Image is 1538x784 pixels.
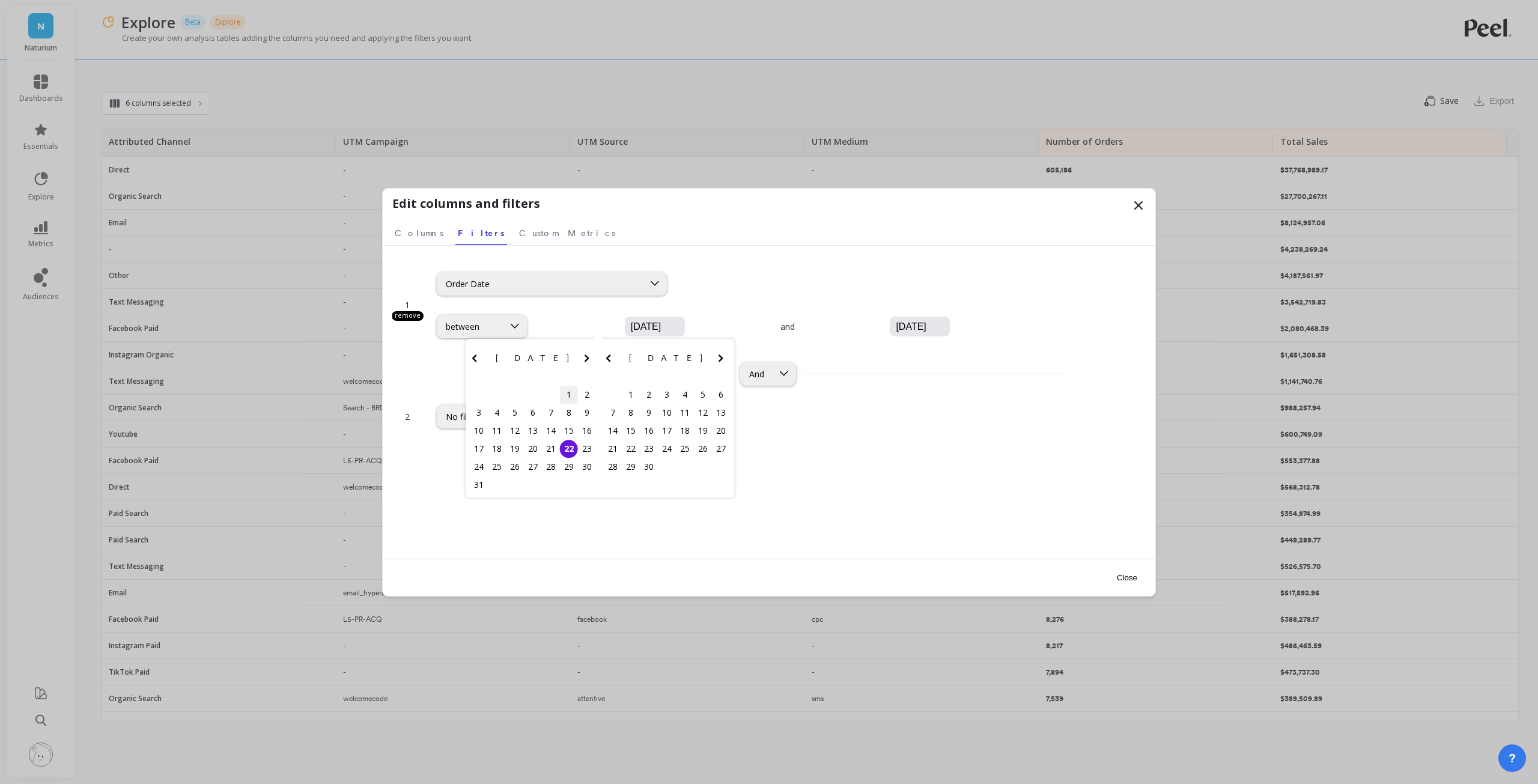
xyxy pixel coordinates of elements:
span: [DATE] [629,353,704,363]
div: Choose Sunday, September 14th, 2025 [604,422,622,440]
span: 2 [405,410,410,423]
div: month 2025-09 [604,386,730,476]
div: Choose Saturday, August 23rd, 2025 [578,440,596,458]
div: Choose Monday, August 11th, 2025 [488,422,506,440]
div: Choose Saturday, August 9th, 2025 [578,404,596,422]
div: Choose Tuesday, August 12th, 2025 [506,422,524,440]
div: Choose Sunday, August 24th, 2025 [470,458,488,476]
div: Choose Monday, September 15th, 2025 [622,422,640,440]
div: Choose Wednesday, September 24th, 2025 [658,440,676,458]
div: No filter [446,411,635,422]
div: Choose Saturday, August 30th, 2025 [578,458,596,476]
div: Choose Friday, September 12th, 2025 [694,404,712,422]
div: Choose Wednesday, August 6th, 2025 [524,404,542,422]
span: ? [1509,750,1516,767]
div: Choose Monday, August 25th, 2025 [488,458,506,476]
div: Choose Monday, September 29th, 2025 [622,458,640,476]
div: Choose Tuesday, September 23rd, 2025 [640,440,658,458]
div: Choose Saturday, August 2nd, 2025 [578,386,596,404]
div: Choose Sunday, August 10th, 2025 [470,422,488,440]
div: Choose Thursday, August 28th, 2025 [542,458,560,476]
div: Choose Thursday, September 18th, 2025 [676,422,694,440]
div: between [446,321,495,332]
div: And [749,368,764,380]
div: Choose Tuesday, August 19th, 2025 [506,440,524,458]
nav: Tabs [392,217,1146,245]
div: Choose Tuesday, September 9th, 2025 [640,404,658,422]
div: Choose Sunday, September 28th, 2025 [604,458,622,476]
div: Choose Wednesday, September 3rd, 2025 [658,386,676,404]
div: Choose Sunday, September 7th, 2025 [604,404,622,422]
button: Next Month [579,351,598,370]
div: Choose Friday, August 15th, 2025 [560,422,578,440]
div: Choose Saturday, September 6th, 2025 [712,386,730,404]
div: Choose Wednesday, August 20th, 2025 [524,440,542,458]
div: Choose Tuesday, August 26th, 2025 [506,458,524,476]
button: Previous Month [467,351,487,370]
div: Choose Wednesday, August 13th, 2025 [524,422,542,440]
div: Choose Saturday, September 20th, 2025 [712,422,730,440]
span: Columns [395,227,443,239]
div: Choose Sunday, August 17th, 2025 [470,440,488,458]
div: Choose Thursday, September 4th, 2025 [676,386,694,404]
p: and [780,320,795,333]
div: Choose Thursday, August 21st, 2025 [542,440,560,458]
div: remove [392,311,424,321]
div: Choose Friday, September 26th, 2025 [694,440,712,458]
div: Choose Thursday, September 11th, 2025 [676,404,694,422]
div: Choose Friday, August 29th, 2025 [560,458,578,476]
div: Choose Sunday, August 31st, 2025 [470,476,488,494]
button: Previous Month [601,351,620,370]
div: Choose Tuesday, September 16th, 2025 [640,422,658,440]
div: Choose Tuesday, August 5th, 2025 [506,404,524,422]
h1: Edit columns and filters [392,195,540,213]
div: Choose Thursday, August 7th, 2025 [542,404,560,422]
div: Choose Monday, September 22nd, 2025 [622,440,640,458]
div: Choose Friday, September 19th, 2025 [694,422,712,440]
div: Choose Monday, August 4th, 2025 [488,404,506,422]
span: [DATE] [496,353,571,363]
div: Choose Thursday, September 25th, 2025 [676,440,694,458]
span: Custom Metrics [519,227,615,239]
div: Choose Friday, August 1st, 2025 [560,386,578,404]
div: month 2025-08 [470,386,596,494]
div: Choose Tuesday, September 2nd, 2025 [640,386,658,404]
div: Choose Friday, August 22nd, 2025 [560,440,578,458]
button: ? [1498,744,1526,772]
span: 1 [405,299,410,311]
div: Choose Sunday, August 3rd, 2025 [470,404,488,422]
span: Filters [458,227,505,239]
div: Choose Monday, September 8th, 2025 [622,404,640,422]
div: Choose Tuesday, September 30th, 2025 [640,458,658,476]
div: Choose Monday, August 18th, 2025 [488,440,506,458]
div: Choose Friday, August 8th, 2025 [560,404,578,422]
div: Choose Wednesday, September 10th, 2025 [658,404,676,422]
div: Choose Saturday, August 16th, 2025 [578,422,596,440]
div: Choose Thursday, August 14th, 2025 [542,422,560,440]
div: Choose Sunday, September 21st, 2025 [604,440,622,458]
button: Close [1113,564,1141,591]
div: Choose Saturday, September 13th, 2025 [712,404,730,422]
div: Order Date [446,278,635,290]
div: Choose Saturday, September 27th, 2025 [712,440,730,458]
div: Choose Wednesday, August 27th, 2025 [524,458,542,476]
div: Choose Monday, September 1st, 2025 [622,386,640,404]
button: Next Month [713,351,732,370]
div: Choose Wednesday, September 17th, 2025 [658,422,676,440]
div: Choose Friday, September 5th, 2025 [694,386,712,404]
